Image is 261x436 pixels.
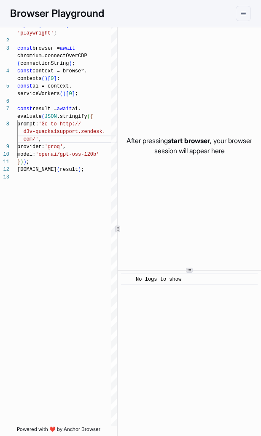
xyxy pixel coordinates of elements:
span: ) [45,76,48,82]
span: com/' [23,136,38,142]
span: [DOMAIN_NAME] [17,167,57,173]
span: browser = [32,45,60,51]
span: ( [57,167,60,173]
span: ; [57,76,60,82]
span: ; [54,30,57,36]
span: ) [20,159,23,165]
span: chromium.connectOverCDP [17,53,87,59]
span: , [63,144,66,150]
span: ( [87,114,90,120]
span: result [60,167,78,173]
span: serviceWorkers [17,91,60,97]
span: ] [54,76,57,82]
span: 'groq' [45,144,63,150]
span: context = browser. [32,68,87,74]
span: d3v-quackaisupport.zendesk. [23,129,105,135]
span: ( [60,91,63,97]
span: [ [66,91,69,97]
span: ( [42,76,45,82]
span: No logs to show [136,276,181,282]
span: model: [17,152,35,157]
span: ; [27,159,30,165]
span: JSON [45,114,57,120]
h1: Browser Playground [10,6,104,21]
span: ; [75,91,78,97]
span: ( [42,114,45,120]
span: await [60,45,75,51]
span: 'Go to http:// [38,121,81,127]
span: ) [23,159,26,165]
span: , [38,136,41,142]
button: menu [236,6,251,21]
span: .stringify [57,114,87,120]
span: { [90,114,93,120]
span: const [17,68,32,74]
span: result = [32,106,57,112]
span: 'playwright' [17,30,54,36]
span: ) [69,61,72,66]
span: provider: [17,144,45,150]
span: ) [63,91,66,97]
span: [ [48,76,51,82]
p: After pressing , your browser session will appear here [126,136,252,156]
span: connectionString [20,61,69,66]
span: ( [17,61,20,66]
span: start browser [168,136,210,145]
span: contexts [17,76,42,82]
span: await [57,106,72,112]
span: 0 [69,91,72,97]
span: const [17,45,32,51]
span: ai = context. [32,83,72,89]
span: prompt: [17,121,38,127]
span: ; [81,167,84,173]
span: evaluate [17,114,42,120]
span: ] [72,91,75,97]
span: ​ [125,275,129,284]
span: const [17,83,32,89]
span: Powered with ❤️ by Anchor Browser [17,426,100,436]
span: const [17,106,32,112]
span: ai. [72,106,81,112]
span: ) [78,167,81,173]
span: 0 [51,76,54,82]
span: } [17,159,20,165]
span: 'openai/gpt-oss-120b' [35,152,99,157]
span: ; [72,61,75,66]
